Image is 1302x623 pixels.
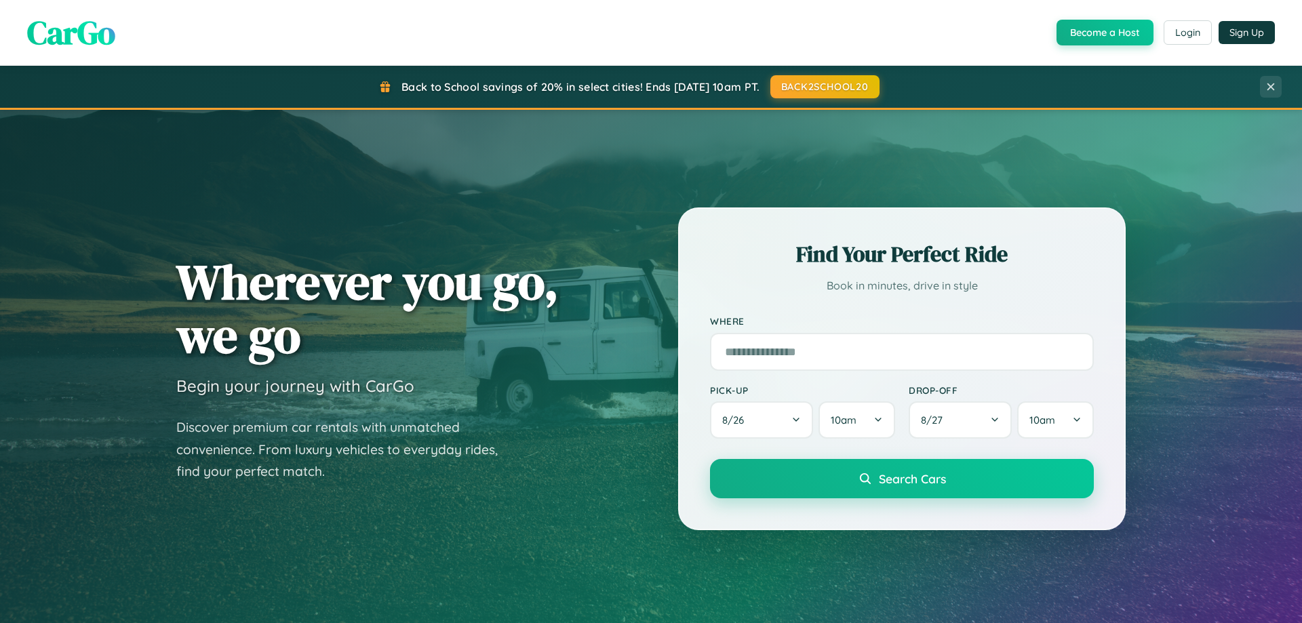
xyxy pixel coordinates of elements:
button: 8/27 [909,401,1012,439]
label: Pick-up [710,384,895,396]
button: 10am [818,401,895,439]
p: Book in minutes, drive in style [710,276,1094,296]
span: 8 / 27 [921,414,949,426]
span: 8 / 26 [722,414,751,426]
h3: Begin your journey with CarGo [176,376,414,396]
span: 10am [831,414,856,426]
p: Discover premium car rentals with unmatched convenience. From luxury vehicles to everyday rides, ... [176,416,515,483]
h2: Find Your Perfect Ride [710,239,1094,269]
button: Sign Up [1219,21,1275,44]
button: Search Cars [710,459,1094,498]
span: 10am [1029,414,1055,426]
span: CarGo [27,10,115,55]
button: BACK2SCHOOL20 [770,75,880,98]
span: Back to School savings of 20% in select cities! Ends [DATE] 10am PT. [401,80,759,94]
button: 8/26 [710,401,813,439]
label: Where [710,316,1094,327]
button: Become a Host [1057,20,1153,45]
button: 10am [1017,401,1094,439]
button: Login [1164,20,1212,45]
span: Search Cars [879,471,946,486]
label: Drop-off [909,384,1094,396]
h1: Wherever you go, we go [176,255,559,362]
